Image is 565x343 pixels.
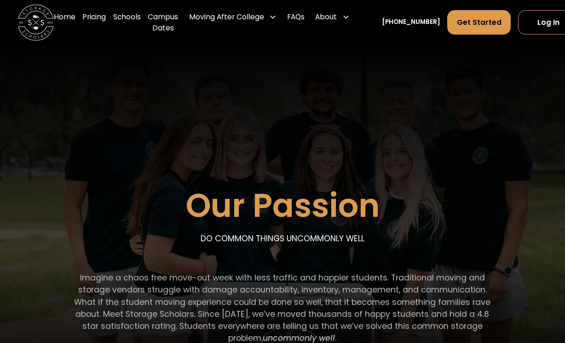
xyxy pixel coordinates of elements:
h1: Our Passion [186,188,380,223]
a: home [18,5,54,41]
a: Home [54,5,75,41]
a: Campus Dates [148,5,178,41]
a: Schools [113,5,141,41]
div: Moving After College [189,12,264,22]
a: FAQs [287,5,305,41]
div: About [315,12,337,22]
a: [PHONE_NUMBER] [382,17,440,27]
p: DO COMMON THINGS UNCOMMONLY WELL [201,233,364,244]
div: About [312,5,353,29]
a: Get Started [447,10,511,35]
div: Moving After College [185,5,280,29]
a: Pricing [82,5,106,41]
img: Storage Scholars main logo [18,5,54,41]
